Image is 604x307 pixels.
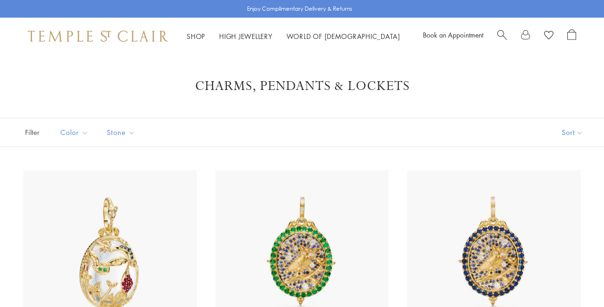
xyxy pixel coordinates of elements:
button: Color [53,122,95,143]
button: Show sort by [541,118,604,147]
a: View Wishlist [544,29,553,43]
img: Temple St. Clair [28,31,168,42]
a: World of [DEMOGRAPHIC_DATA]World of [DEMOGRAPHIC_DATA] [286,32,400,41]
a: High JewelleryHigh Jewellery [219,32,273,41]
span: Stone [102,127,142,138]
p: Enjoy Complimentary Delivery & Returns [247,4,352,13]
button: Stone [100,122,142,143]
nav: Main navigation [187,31,400,42]
a: Search [497,29,507,43]
a: ShopShop [187,32,205,41]
h1: Charms, Pendants & Lockets [37,78,567,95]
a: Open Shopping Bag [567,29,576,43]
span: Color [56,127,95,138]
a: Book an Appointment [423,30,483,39]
